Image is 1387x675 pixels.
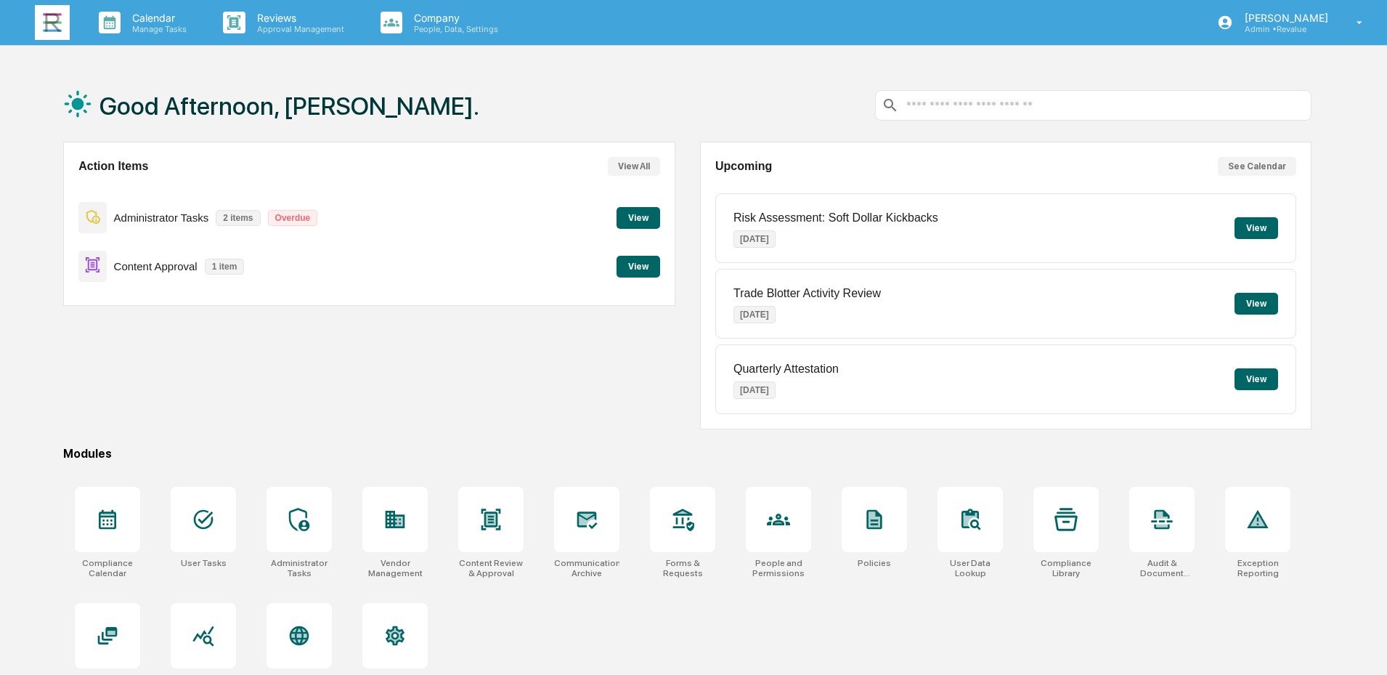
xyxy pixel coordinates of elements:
[858,558,891,568] div: Policies
[617,256,660,278] button: View
[1233,12,1335,24] p: [PERSON_NAME]
[63,447,1311,461] div: Modules
[78,160,148,173] h2: Action Items
[121,12,194,24] p: Calendar
[608,157,660,176] button: View All
[617,210,660,224] a: View
[402,24,505,34] p: People, Data, Settings
[733,230,776,248] p: [DATE]
[733,363,839,376] p: Quarterly Attestation
[937,558,1003,578] div: User Data Lookup
[114,260,198,272] p: Content Approval
[650,558,715,578] div: Forms & Requests
[75,558,140,578] div: Compliance Calendar
[1233,24,1335,34] p: Admin • Revalue
[181,558,227,568] div: User Tasks
[1235,368,1278,390] button: View
[121,24,194,34] p: Manage Tasks
[114,211,209,224] p: Administrator Tasks
[362,558,428,578] div: Vendor Management
[733,306,776,323] p: [DATE]
[715,160,772,173] h2: Upcoming
[1033,558,1099,578] div: Compliance Library
[216,210,260,226] p: 2 items
[746,558,811,578] div: People and Permissions
[617,207,660,229] button: View
[1235,217,1278,239] button: View
[245,12,351,24] p: Reviews
[205,259,245,275] p: 1 item
[268,210,318,226] p: Overdue
[458,558,524,578] div: Content Review & Approval
[1129,558,1195,578] div: Audit & Document Logs
[554,558,619,578] div: Communications Archive
[1225,558,1290,578] div: Exception Reporting
[733,211,938,225] p: Risk Assessment: Soft Dollar Kickbacks
[1218,157,1296,176] button: See Calendar
[733,381,776,399] p: [DATE]
[35,5,70,40] img: logo
[402,12,505,24] p: Company
[1235,293,1278,315] button: View
[245,24,351,34] p: Approval Management
[617,259,660,272] a: View
[99,92,479,121] h1: Good Afternoon, [PERSON_NAME].
[267,558,332,578] div: Administrator Tasks
[733,287,881,300] p: Trade Blotter Activity Review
